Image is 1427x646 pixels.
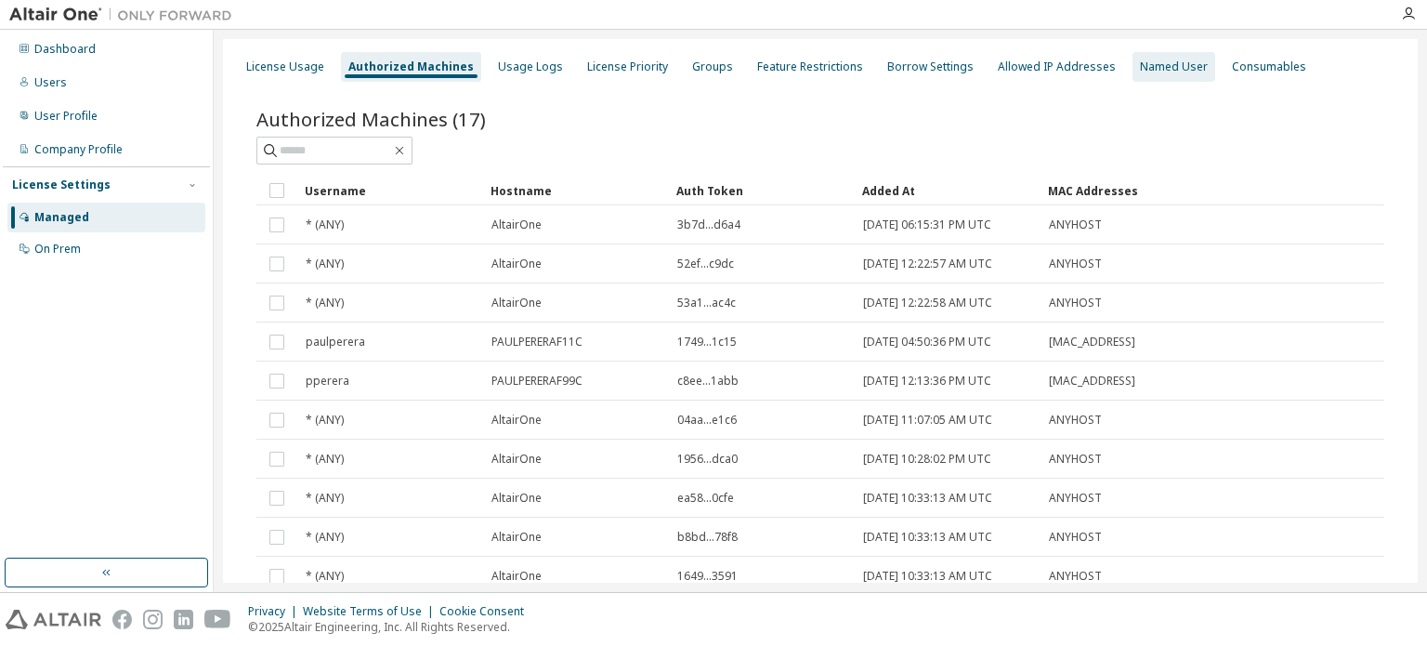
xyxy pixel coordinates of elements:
div: On Prem [34,242,81,257]
div: Hostname [491,176,661,205]
span: 53a1...ac4c [677,296,736,310]
div: Usage Logs [498,59,563,74]
img: Altair One [9,6,242,24]
div: MAC Addresses [1048,176,1180,205]
span: pperera [306,374,349,389]
span: 04aa...e1c6 [677,413,737,428]
img: instagram.svg [143,610,163,629]
span: [MAC_ADDRESS] [1049,374,1135,389]
img: altair_logo.svg [6,610,101,629]
span: PAULPERERAF11C [491,335,583,349]
div: Allowed IP Addresses [998,59,1116,74]
div: Managed [34,210,89,225]
span: AltairOne [491,452,542,467]
div: License Priority [587,59,668,74]
span: * (ANY) [306,452,344,467]
span: [DATE] 10:33:13 AM UTC [863,530,992,545]
span: AltairOne [491,296,542,310]
span: [DATE] 10:33:13 AM UTC [863,491,992,506]
span: * (ANY) [306,530,344,545]
span: ANYHOST [1049,569,1102,584]
div: Website Terms of Use [303,604,439,619]
span: * (ANY) [306,296,344,310]
span: AltairOne [491,413,542,428]
span: Authorized Machines (17) [256,106,486,132]
div: Privacy [248,604,303,619]
span: * (ANY) [306,257,344,271]
span: [DATE] 10:28:02 PM UTC [863,452,991,467]
span: * (ANY) [306,491,344,506]
span: ANYHOST [1049,452,1102,467]
span: paulperera [306,335,365,349]
div: Users [34,75,67,90]
span: ANYHOST [1049,491,1102,506]
div: Groups [692,59,733,74]
span: [DATE] 11:07:05 AM UTC [863,413,992,428]
img: facebook.svg [112,610,132,629]
div: Company Profile [34,142,123,157]
img: linkedin.svg [174,610,193,629]
span: 1956...dca0 [677,452,738,467]
span: AltairOne [491,530,542,545]
span: b8bd...78f8 [677,530,738,545]
span: ANYHOST [1049,218,1102,232]
p: © 2025 Altair Engineering, Inc. All Rights Reserved. [248,619,535,635]
div: Consumables [1232,59,1306,74]
span: [MAC_ADDRESS] [1049,335,1135,349]
span: 3b7d...d6a4 [677,218,740,232]
span: 1649...3591 [677,569,738,584]
span: PAULPERERAF99C [491,374,583,389]
div: Added At [862,176,1033,205]
span: ea58...0cfe [677,491,734,506]
span: AltairOne [491,257,542,271]
span: ANYHOST [1049,413,1102,428]
div: User Profile [34,109,98,124]
span: [DATE] 12:22:57 AM UTC [863,257,992,271]
span: c8ee...1abb [677,374,739,389]
span: AltairOne [491,491,542,506]
div: Username [305,176,476,205]
div: Feature Restrictions [757,59,863,74]
img: youtube.svg [204,610,231,629]
span: ANYHOST [1049,530,1102,545]
span: AltairOne [491,218,542,232]
div: Named User [1140,59,1208,74]
div: Auth Token [676,176,847,205]
span: * (ANY) [306,413,344,428]
span: [DATE] 12:13:36 PM UTC [863,374,991,389]
div: Dashboard [34,42,96,57]
span: [DATE] 06:15:31 PM UTC [863,218,991,232]
span: AltairOne [491,569,542,584]
div: License Settings [12,178,111,192]
span: [DATE] 04:50:36 PM UTC [863,335,991,349]
span: [DATE] 10:33:13 AM UTC [863,569,992,584]
span: * (ANY) [306,218,344,232]
span: [DATE] 12:22:58 AM UTC [863,296,992,310]
div: License Usage [246,59,324,74]
div: Cookie Consent [439,604,535,619]
span: 52ef...c9dc [677,257,734,271]
span: 1749...1c15 [677,335,737,349]
span: * (ANY) [306,569,344,584]
span: ANYHOST [1049,257,1102,271]
div: Authorized Machines [348,59,474,74]
div: Borrow Settings [887,59,974,74]
span: ANYHOST [1049,296,1102,310]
